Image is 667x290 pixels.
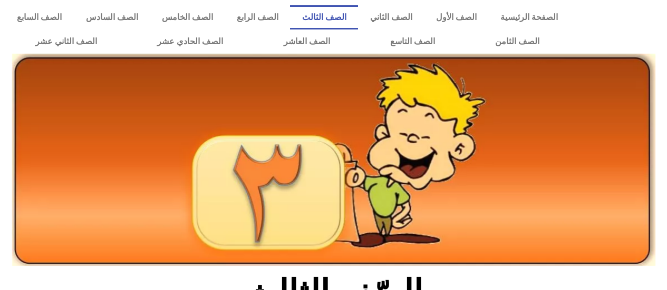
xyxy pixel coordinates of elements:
[74,5,150,29] a: الصف السادس
[465,29,569,54] a: الصف الثامن
[290,5,358,29] a: الصف الثالث
[127,29,253,54] a: الصف الحادي عشر
[358,5,424,29] a: الصف الثاني
[5,5,74,29] a: الصف السابع
[360,29,465,54] a: الصف التاسع
[254,29,360,54] a: الصف العاشر
[5,29,127,54] a: الصف الثاني عشر
[488,5,569,29] a: الصفحة الرئيسية
[424,5,488,29] a: الصف الأول
[225,5,290,29] a: الصف الرابع
[150,5,225,29] a: الصف الخامس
